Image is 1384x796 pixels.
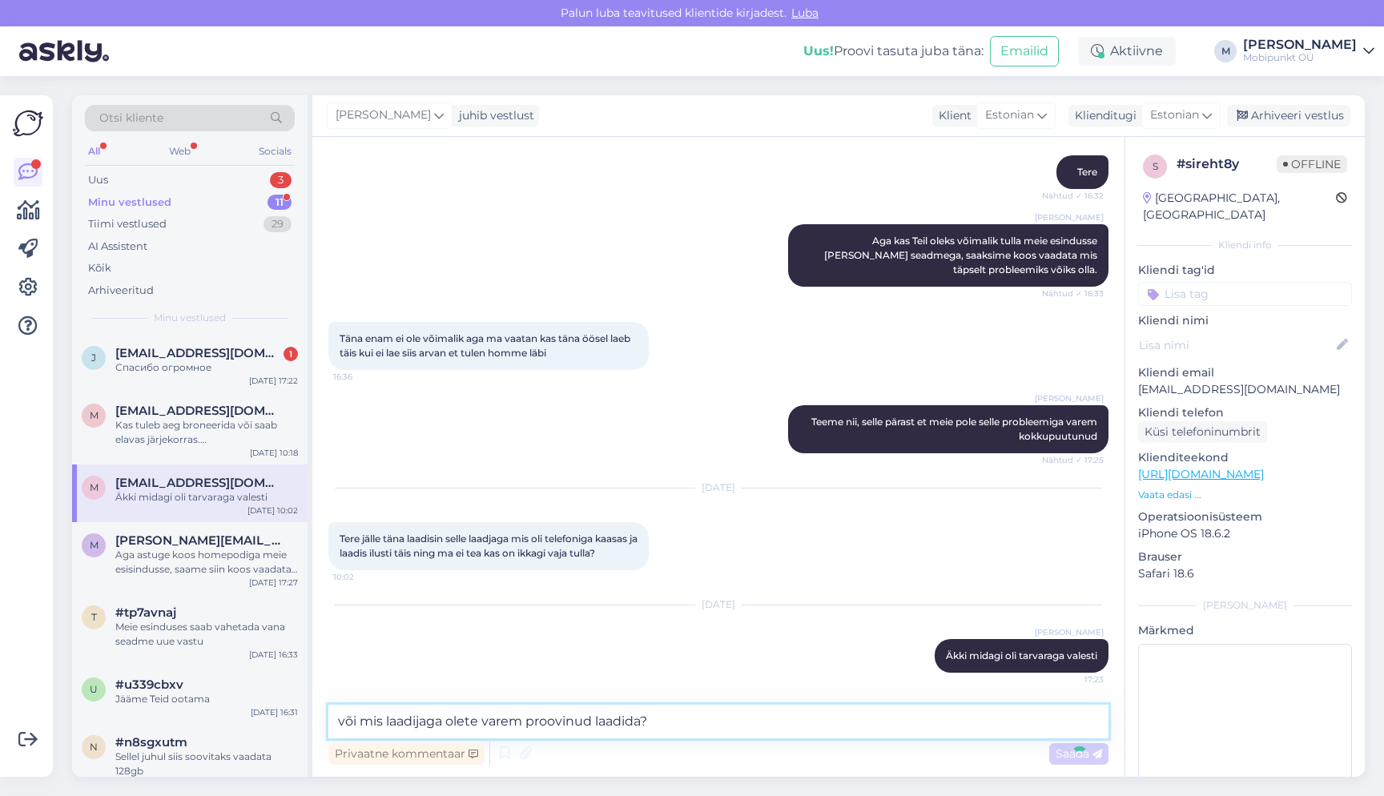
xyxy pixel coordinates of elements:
[284,347,298,361] div: 1
[1042,454,1104,466] span: Nähtud ✓ 17:25
[1035,392,1104,404] span: [PERSON_NAME]
[1138,467,1264,481] a: [URL][DOMAIN_NAME]
[1138,525,1352,542] p: iPhone OS 18.6.2
[985,107,1034,124] span: Estonian
[946,649,1097,661] span: Äkki midagi oli tarvaraga valesti
[803,43,834,58] b: Uus!
[91,611,97,623] span: t
[1243,38,1357,51] div: [PERSON_NAME]
[88,172,108,188] div: Uus
[1138,282,1352,306] input: Lisa tag
[1277,155,1347,173] span: Offline
[115,404,282,418] span: madis.siim@gmail.com
[932,107,972,124] div: Klient
[115,750,298,778] div: Sellel juhul siis soovitaks vaadata 128gb
[115,346,282,360] span: jeemann25@gmail.com
[1150,107,1199,124] span: Estonian
[1138,449,1352,466] p: Klienditeekond
[787,6,823,20] span: Luba
[1138,622,1352,639] p: Märkmed
[1138,565,1352,582] p: Safari 18.6
[1042,287,1104,300] span: Nähtud ✓ 16:33
[115,677,183,692] span: #u339cbxv
[333,371,393,383] span: 16:36
[115,692,298,706] div: Jääme Teid ootama
[268,195,292,211] div: 11
[1227,105,1350,127] div: Arhiveeri vestlus
[990,36,1059,66] button: Emailid
[1138,364,1352,381] p: Kliendi email
[333,571,393,583] span: 10:02
[1138,262,1352,279] p: Kliendi tag'id
[1143,190,1336,223] div: [GEOGRAPHIC_DATA], [GEOGRAPHIC_DATA]
[1035,211,1104,223] span: [PERSON_NAME]
[249,375,298,387] div: [DATE] 17:22
[90,741,98,753] span: n
[13,108,43,139] img: Askly Logo
[115,418,298,447] div: Kas tuleb aeg broneerida või saab elavas järjekorras. [GEOGRAPHIC_DATA]
[115,490,298,505] div: Äkki midagi oli tarvaraga valesti
[115,476,282,490] span: mirjam.laks@gmail.com
[328,480,1108,495] div: [DATE]
[88,283,154,299] div: Arhiveeritud
[1139,336,1334,354] input: Lisa nimi
[251,706,298,718] div: [DATE] 16:31
[88,216,167,232] div: Tiimi vestlused
[1042,190,1104,202] span: Nähtud ✓ 16:32
[1177,155,1277,174] div: # sireht8y
[1035,626,1104,638] span: [PERSON_NAME]
[328,597,1108,612] div: [DATE]
[88,260,111,276] div: Kõik
[90,683,98,695] span: u
[88,195,171,211] div: Minu vestlused
[453,107,534,124] div: juhib vestlust
[115,605,176,620] span: #tp7avnaj
[255,141,295,162] div: Socials
[1044,673,1104,685] span: 17:23
[340,533,640,559] span: Tere jälle täna laadisin selle laadjaga mis oli telefoniga kaasas ja laadis ilusti täis ning ma e...
[247,505,298,517] div: [DATE] 10:02
[154,311,226,325] span: Minu vestlused
[250,447,298,459] div: [DATE] 10:18
[336,107,431,124] span: [PERSON_NAME]
[1138,421,1267,443] div: Küsi telefoninumbrit
[803,42,984,61] div: Proovi tasuta juba täna:
[1077,166,1097,178] span: Tere
[88,239,147,255] div: AI Assistent
[99,110,163,127] span: Otsi kliente
[166,141,194,162] div: Web
[1153,160,1158,172] span: s
[811,416,1100,442] span: Teeme nii, selle pärast et meie pole selle probleemiga varem kokkupuutunud
[90,481,99,493] span: m
[264,216,292,232] div: 29
[249,577,298,589] div: [DATE] 17:27
[1243,38,1374,64] a: [PERSON_NAME]Mobipunkt OÜ
[1138,404,1352,421] p: Kliendi telefon
[249,649,298,661] div: [DATE] 16:33
[1138,238,1352,252] div: Kliendi info
[1138,549,1352,565] p: Brauser
[1138,381,1352,398] p: [EMAIL_ADDRESS][DOMAIN_NAME]
[1138,509,1352,525] p: Operatsioonisüsteem
[115,548,298,577] div: Aga astuge koos homepodiga meie esisindusse, saame siin koos vaadata mis täpselt mureks võiks olla.
[340,332,633,359] span: Täna enam ei ole võimalik aga ma vaatan kas täna öösel laeb täis kui ei lae siis arvan et tulen h...
[1138,598,1352,613] div: [PERSON_NAME]
[1138,488,1352,502] p: Vaata edasi ...
[1138,312,1352,329] p: Kliendi nimi
[115,360,298,375] div: Спасибо огромное
[115,735,187,750] span: #n8sgxutm
[91,352,96,364] span: j
[824,235,1100,275] span: Aga kas Teil oleks võimalik tulla meie esindusse [PERSON_NAME] seadmega, saaksime koos vaadata mi...
[1078,37,1176,66] div: Aktiivne
[1068,107,1137,124] div: Klienditugi
[90,409,99,421] span: m
[85,141,103,162] div: All
[1243,51,1357,64] div: Mobipunkt OÜ
[270,172,292,188] div: 3
[115,620,298,649] div: Meie esinduses saab vahetada vana seadme uue vastu
[90,539,99,551] span: m
[1214,40,1237,62] div: M
[115,533,282,548] span: merlyn.pihelgas@hotmail.com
